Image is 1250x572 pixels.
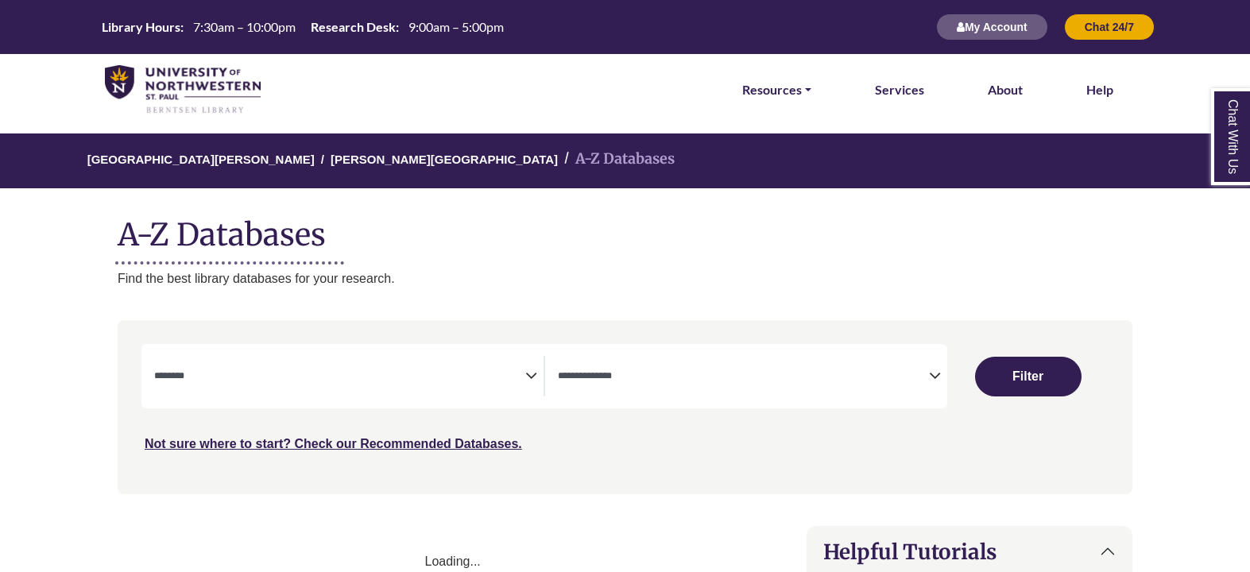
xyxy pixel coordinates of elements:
[408,19,504,34] span: 9:00am – 5:00pm
[331,150,558,166] a: [PERSON_NAME][GEOGRAPHIC_DATA]
[118,320,1132,493] nav: Search filters
[154,371,525,384] textarea: Filter
[95,18,184,35] th: Library Hours:
[875,79,924,100] a: Services
[105,65,261,114] img: library_home
[118,269,1132,289] p: Find the best library databases for your research.
[558,148,675,171] li: A-Z Databases
[145,437,522,450] a: Not sure where to start? Check our Recommended Databases.
[1064,20,1155,33] a: Chat 24/7
[118,204,1132,253] h1: A-Z Databases
[936,14,1048,41] button: My Account
[95,18,510,33] table: Hours Today
[304,18,400,35] th: Research Desk:
[975,357,1082,396] button: Submit for Search Results
[988,79,1023,100] a: About
[118,133,1132,188] nav: breadcrumb
[118,551,788,572] div: Loading...
[936,20,1048,33] a: My Account
[742,79,811,100] a: Resources
[193,19,296,34] span: 7:30am – 10:00pm
[1064,14,1155,41] button: Chat 24/7
[1086,79,1113,100] a: Help
[95,18,510,37] a: Hours Today
[558,371,929,384] textarea: Filter
[87,150,315,166] a: [GEOGRAPHIC_DATA][PERSON_NAME]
